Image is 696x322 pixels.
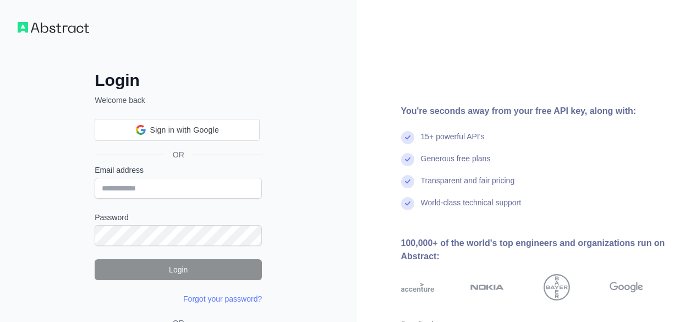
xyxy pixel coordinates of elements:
[150,124,219,136] span: Sign in with Google
[544,274,570,301] img: bayer
[470,274,504,301] img: nokia
[421,153,491,175] div: Generous free plans
[421,131,485,153] div: 15+ powerful API's
[610,274,643,301] img: google
[421,175,515,197] div: Transparent and fair pricing
[164,149,193,160] span: OR
[401,131,414,144] img: check mark
[401,105,679,118] div: You're seconds away from your free API key, along with:
[401,197,414,210] img: check mark
[95,259,262,280] button: Login
[421,197,522,219] div: World-class technical support
[95,70,262,90] h2: Login
[401,175,414,188] img: check mark
[95,165,262,176] label: Email address
[401,153,414,166] img: check mark
[95,212,262,223] label: Password
[401,274,435,301] img: accenture
[18,22,89,33] img: Workflow
[183,294,262,303] a: Forgot your password?
[401,237,679,263] div: 100,000+ of the world's top engineers and organizations run on Abstract:
[95,119,260,141] div: Sign in with Google
[95,95,262,106] p: Welcome back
